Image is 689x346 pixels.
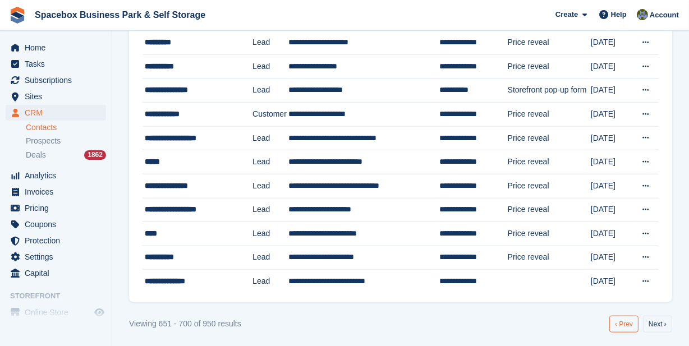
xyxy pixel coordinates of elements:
img: sahil [637,9,648,20]
span: Subscriptions [25,72,92,88]
a: menu [6,305,106,320]
td: [DATE] [591,222,634,246]
span: Sites [25,89,92,104]
span: Capital [25,265,92,281]
span: Storefront [10,290,112,302]
td: [DATE] [591,198,634,222]
a: Deals 1862 [26,149,106,161]
a: Contacts [26,122,106,133]
a: menu [6,105,106,121]
td: Customer [252,103,288,127]
td: Lead [252,150,288,174]
span: Create [555,9,578,20]
a: menu [6,233,106,248]
span: Deals [26,150,46,160]
div: 1862 [84,150,106,160]
td: Price reveal [508,126,591,150]
nav: Pages [607,316,674,333]
td: Price reveal [508,103,591,127]
span: Invoices [25,184,92,200]
a: Prospects [26,135,106,147]
div: Viewing 651 - 700 of 950 results [129,318,241,330]
span: Analytics [25,168,92,183]
td: Lead [252,198,288,222]
img: stora-icon-8386f47178a22dfd0bd8f6a31ec36ba5ce8667c1dd55bd0f319d3a0aa187defe.svg [9,7,26,24]
td: [DATE] [591,103,634,127]
a: menu [6,265,106,281]
td: [DATE] [591,31,634,55]
td: [DATE] [591,246,634,270]
td: Lead [252,246,288,270]
td: Price reveal [508,54,591,79]
span: Online Store [25,305,92,320]
td: Lead [252,270,288,293]
td: [DATE] [591,79,634,103]
a: menu [6,168,106,183]
td: Price reveal [508,246,591,270]
span: Account [650,10,679,21]
span: Home [25,40,92,56]
span: Coupons [25,216,92,232]
a: menu [6,184,106,200]
td: [DATE] [591,126,634,150]
span: CRM [25,105,92,121]
span: Help [611,9,627,20]
td: [DATE] [591,174,634,198]
span: Pricing [25,200,92,216]
a: menu [6,200,106,216]
span: Protection [25,233,92,248]
td: Lead [252,54,288,79]
a: menu [6,40,106,56]
a: menu [6,249,106,265]
a: Preview store [93,306,106,319]
a: menu [6,56,106,72]
td: Lead [252,174,288,198]
td: Lead [252,126,288,150]
td: Price reveal [508,31,591,55]
span: Settings [25,249,92,265]
span: Tasks [25,56,92,72]
a: Previous [609,316,639,333]
td: Price reveal [508,150,591,174]
td: Price reveal [508,222,591,246]
span: Prospects [26,136,61,146]
a: menu [6,72,106,88]
td: [DATE] [591,54,634,79]
td: [DATE] [591,270,634,293]
a: Next [643,316,672,333]
td: Lead [252,79,288,103]
td: Lead [252,31,288,55]
a: menu [6,89,106,104]
td: Lead [252,222,288,246]
a: Spacebox Business Park & Self Storage [30,6,210,24]
td: Price reveal [508,198,591,222]
td: Price reveal [508,174,591,198]
td: [DATE] [591,150,634,174]
a: menu [6,216,106,232]
td: Storefront pop-up form [508,79,591,103]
